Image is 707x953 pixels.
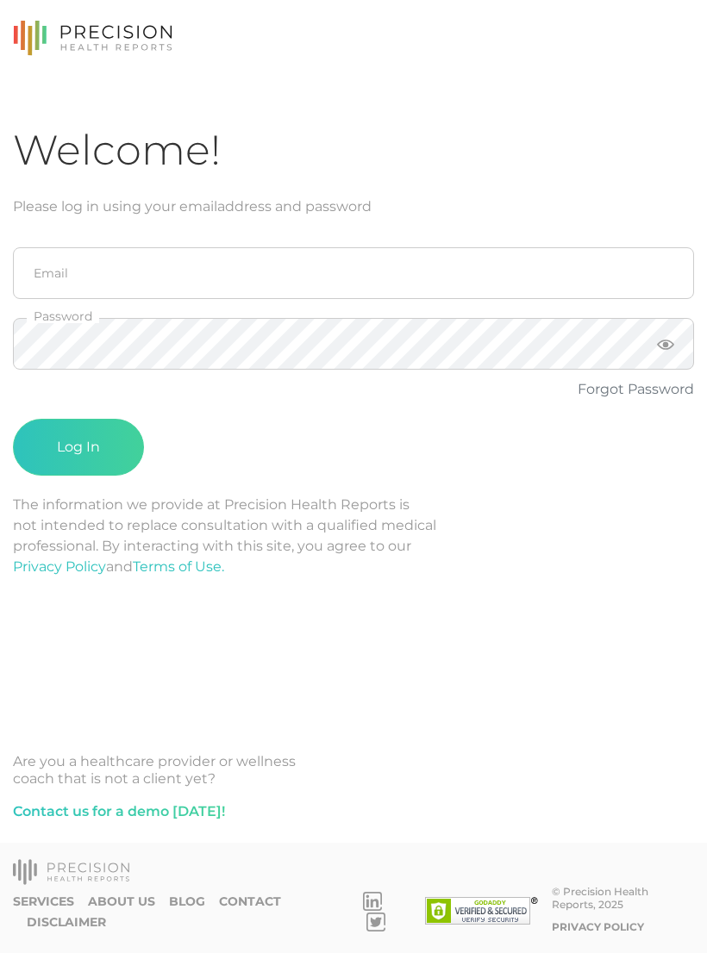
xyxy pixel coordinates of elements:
a: Privacy Policy [13,558,106,575]
div: Are you a healthcare provider or wellness coach that is not a client yet? [13,753,694,788]
p: The information we provide at Precision Health Reports is not intended to replace consultation wi... [13,495,694,577]
input: Email [13,247,694,299]
a: Privacy Policy [552,920,644,933]
a: Contact [219,894,281,909]
a: Forgot Password [578,381,694,397]
h1: Welcome! [13,125,694,176]
a: Terms of Use. [133,558,224,575]
a: Disclaimer [27,915,106,930]
div: © Precision Health Reports, 2025 [552,885,694,911]
a: About Us [88,894,155,909]
a: Contact us for a demo [DATE]! [13,801,225,822]
img: SSL site seal - click to verify [425,897,538,925]
div: Please log in using your email address and password [13,196,694,217]
a: Services [13,894,74,909]
button: Log In [13,419,144,476]
a: Blog [169,894,205,909]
